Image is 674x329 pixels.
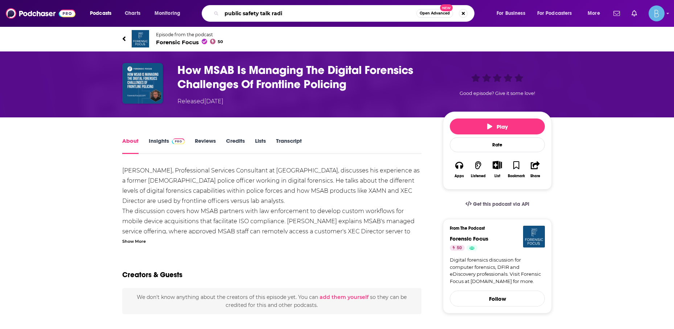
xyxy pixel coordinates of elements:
[125,8,140,18] span: Charts
[218,40,223,43] span: 50
[611,7,623,20] a: Show notifications dropdown
[523,226,545,247] img: Forensic Focus
[460,195,535,213] a: Get this podcast via API
[416,9,453,18] button: Open AdvancedNew
[457,245,462,252] span: 50
[487,123,508,130] span: Play
[450,257,545,285] a: Digital forensics discussion for computer forensics, DFIR and eDiscovery professionals. Visit For...
[629,7,640,20] a: Show notifications dropdown
[137,294,407,308] span: We don't know anything about the creators of this episode yet . You can so they can be credited f...
[85,8,121,19] button: open menu
[255,137,266,154] a: Lists
[494,174,500,178] div: List
[583,8,609,19] button: open menu
[122,30,552,47] a: Forensic FocusEpisode from the podcastForensic Focus50
[122,270,182,279] h2: Creators & Guests
[132,30,149,47] img: Forensic Focus
[450,226,539,231] h3: From The Podcast
[471,174,486,178] div: Listened
[172,138,185,144] img: Podchaser Pro
[222,8,416,19] input: Search podcasts, credits, & more...
[156,39,223,46] span: Forensic Focus
[90,8,111,18] span: Podcasts
[450,235,488,242] a: Forensic Focus
[533,8,583,19] button: open menu
[149,137,185,154] a: InsightsPodchaser Pro
[450,245,465,251] a: 50
[490,161,505,169] button: Show More Button
[526,156,545,183] button: Share
[469,156,488,183] button: Listened
[473,201,529,207] span: Get this podcast via API
[450,156,469,183] button: Apps
[440,4,453,11] span: New
[195,137,216,154] a: Reviews
[156,32,223,37] span: Episode from the podcast
[530,174,540,178] div: Share
[226,137,245,154] a: Credits
[450,291,545,307] button: Follow
[149,8,190,19] button: open menu
[420,12,450,15] span: Open Advanced
[209,5,481,22] div: Search podcasts, credits, & more...
[497,8,525,18] span: For Business
[122,137,139,154] a: About
[507,156,526,183] button: Bookmark
[6,7,75,20] img: Podchaser - Follow, Share and Rate Podcasts
[177,63,431,91] h1: How MSAB Is Managing The Digital Forensics Challenges Of Frontline Policing
[488,156,507,183] div: Show More ButtonList
[649,5,665,21] img: User Profile
[450,118,545,134] button: Play
[320,294,369,300] button: add them yourself
[455,174,464,178] div: Apps
[276,137,302,154] a: Transcript
[177,97,223,106] div: Released [DATE]
[588,8,600,18] span: More
[120,8,145,19] a: Charts
[649,5,665,21] span: Logged in as BLASTmedia
[460,91,535,96] span: Good episode? Give it some love!
[122,63,163,104] img: How MSAB Is Managing The Digital Forensics Challenges Of Frontline Policing
[155,8,180,18] span: Monitoring
[492,8,534,19] button: open menu
[537,8,572,18] span: For Podcasters
[450,137,545,152] div: Rate
[508,174,525,178] div: Bookmark
[649,5,665,21] button: Show profile menu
